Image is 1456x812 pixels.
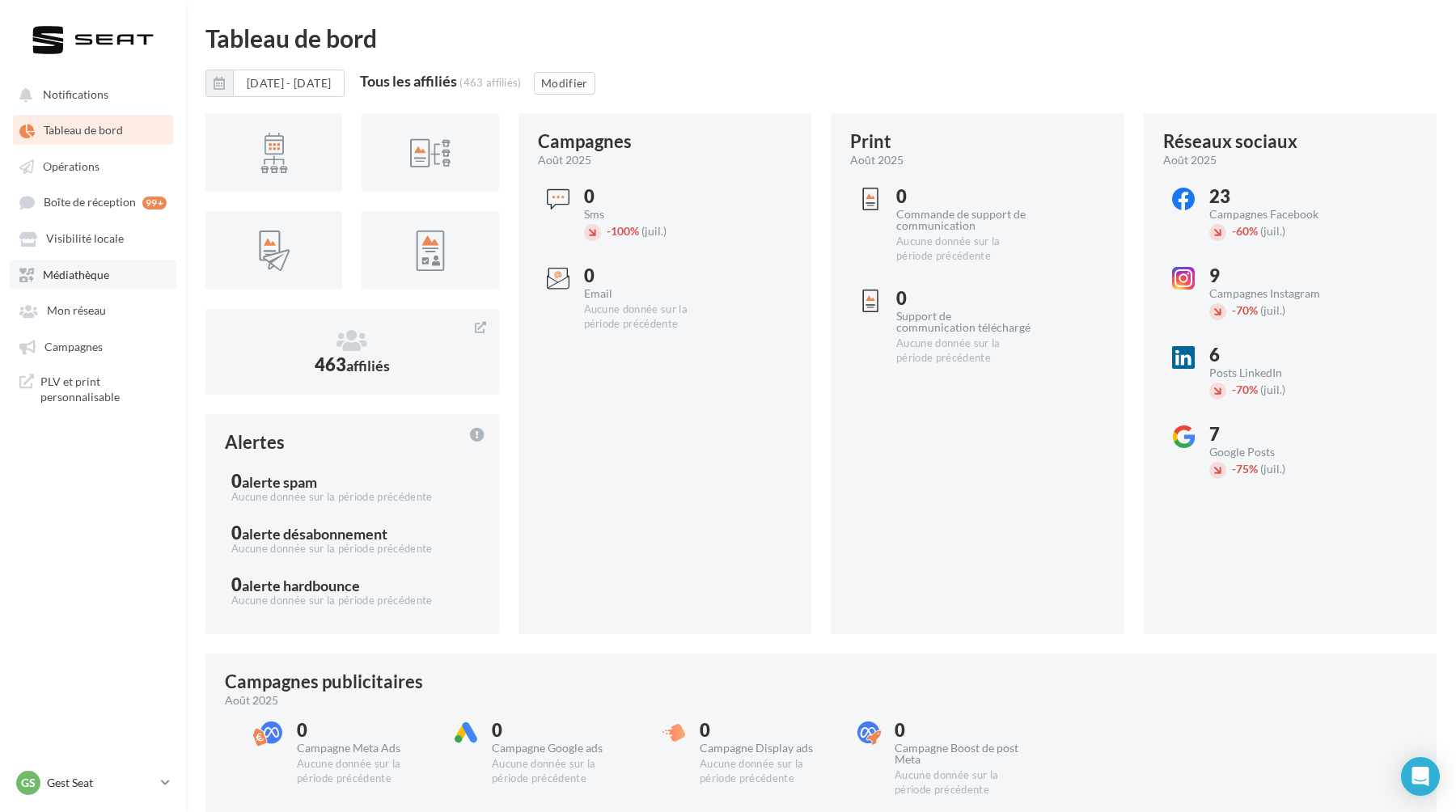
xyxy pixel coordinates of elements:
div: Campagnes Facebook [1209,209,1344,220]
span: - [1232,383,1236,396]
div: alerte hardbounce [242,578,360,593]
div: Aucune donnée sur la période précédente [896,336,1031,366]
div: Aucune donnée sur la période précédente [297,757,432,786]
span: Visibilité locale [46,232,124,246]
button: [DATE] - [DATE] [205,70,345,97]
div: 6 [1209,346,1344,364]
span: (juil.) [641,224,667,238]
div: 0 [231,524,473,542]
div: Aucune donnée sur la période précédente [231,594,473,608]
span: PLV et print personnalisable [40,374,167,405]
div: Réseaux sociaux [1163,133,1297,150]
span: Boîte de réception [44,196,136,209]
div: 0 [297,721,432,739]
div: 99+ [142,197,167,209]
div: Tous les affiliés [360,74,457,88]
a: Médiathèque [10,260,176,289]
a: Boîte de réception 99+ [10,187,176,217]
button: Modifier [534,72,595,95]
div: alerte désabonnement [242,527,387,541]
div: Aucune donnée sur la période précédente [700,757,835,786]
a: Tableau de bord [10,115,176,144]
span: (juil.) [1260,462,1285,476]
div: (463 affiliés) [459,76,522,89]
div: Support de communication téléchargé [896,311,1031,333]
p: Gest Seat [47,775,154,791]
div: Campagne Meta Ads [297,742,432,754]
a: Visibilité locale [10,223,176,252]
span: août 2025 [225,692,278,708]
span: août 2025 [1163,152,1217,168]
span: - [1232,303,1236,317]
div: Aucune donnée sur la période précédente [231,542,473,556]
div: 23 [1209,188,1344,205]
div: 0 [492,721,627,739]
div: Aucune donnée sur la période précédente [896,235,1031,264]
div: Tableau de bord [205,26,1437,50]
div: 0 [896,188,1031,205]
div: Print [850,133,891,150]
div: Campagnes [538,133,632,150]
span: 75% [1232,462,1258,476]
span: 463 [315,353,390,375]
div: Aucune donnée sur la période précédente [584,302,719,332]
div: Aucune donnée sur la période précédente [895,768,1030,797]
div: 0 [700,721,835,739]
div: 0 [896,290,1031,307]
span: - [607,224,611,238]
span: Tableau de bord [44,124,123,137]
span: 100% [607,224,639,238]
div: 7 [1209,425,1344,443]
span: (juil.) [1260,224,1285,238]
span: Campagnes [44,340,103,353]
span: affiliés [346,357,390,374]
div: Commande de support de communication [896,209,1031,231]
div: 0 [895,721,1030,739]
span: 70% [1232,303,1258,317]
div: 0 [584,188,719,205]
span: Notifications [43,87,108,101]
div: Google Posts [1209,446,1344,458]
span: 60% [1232,224,1258,238]
span: - [1232,224,1236,238]
div: Campagnes Instagram [1209,288,1344,299]
div: Campagnes publicitaires [225,673,423,691]
span: août 2025 [538,152,591,168]
div: Aucune donnée sur la période précédente [492,757,627,786]
div: Sms [584,209,719,220]
div: alerte spam [242,475,317,489]
div: 9 [1209,267,1344,285]
div: Posts LinkedIn [1209,367,1344,379]
div: Alertes [225,433,285,451]
a: Opérations [10,151,176,180]
a: Mon réseau [10,295,176,324]
div: 0 [231,472,473,490]
div: Campagne Boost de post Meta [895,742,1030,765]
div: Aucune donnée sur la période précédente [231,490,473,505]
span: - [1232,462,1236,476]
div: Open Intercom Messenger [1401,757,1440,796]
a: GS Gest Seat [13,768,173,798]
div: Campagne Display ads [700,742,835,754]
span: Médiathèque [43,268,109,281]
span: Opérations [43,159,99,173]
div: 0 [584,267,719,285]
div: 0 [231,576,473,594]
button: [DATE] - [DATE] [233,70,345,97]
div: Email [584,288,719,299]
span: (juil.) [1260,383,1285,396]
a: Campagnes [10,332,176,361]
button: Notifications [10,79,170,108]
div: Campagne Google ads [492,742,627,754]
span: (juil.) [1260,303,1285,317]
span: Mon réseau [47,304,106,318]
span: août 2025 [850,152,904,168]
span: GS [21,775,36,791]
span: 70% [1232,383,1258,396]
a: PLV et print personnalisable [10,367,176,412]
